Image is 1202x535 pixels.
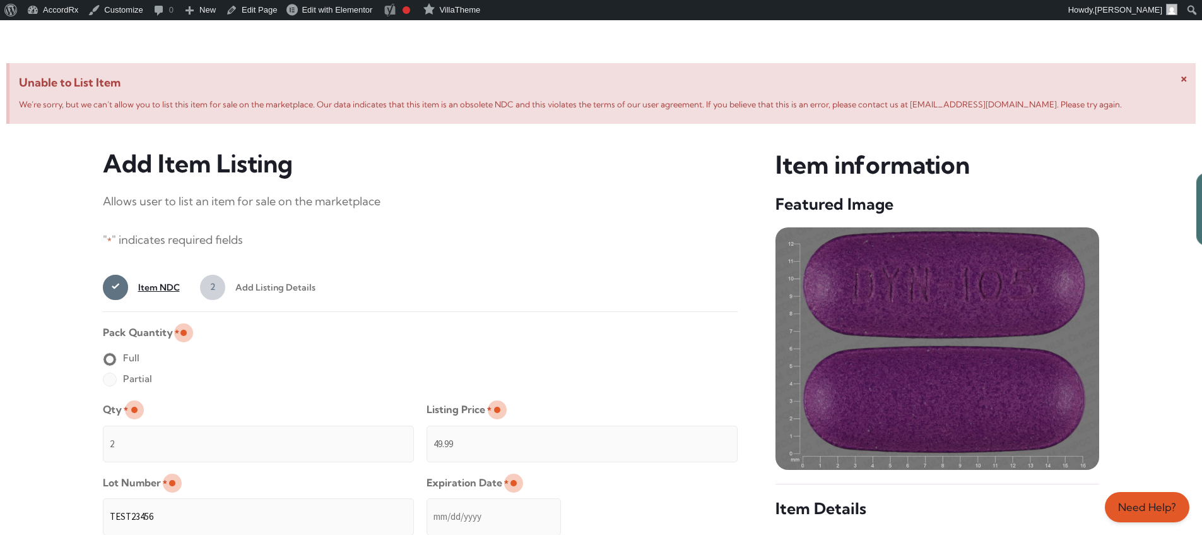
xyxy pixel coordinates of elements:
span: Edit with Elementor [302,5,372,15]
span: Unable to List Item [19,73,1186,93]
span: Add Listing Details [225,275,315,300]
h3: Item information [775,149,1099,181]
div: Focus keyphrase not set [403,6,410,14]
label: Qty [103,399,128,420]
label: Lot Number [103,472,167,493]
a: 1Item NDC [103,275,180,300]
label: Partial [103,369,152,389]
span: We’re sorry, but we can’t allow you to list this item for sale on the marketplace. Our data indic... [19,99,1122,109]
h5: Featured Image [775,194,1099,215]
p: Allows user to list an item for sale on the marketplace [103,191,738,212]
h5: Item Details [775,498,1099,519]
input: mm/dd/yyyy [427,498,561,535]
span: 2 [200,275,225,300]
legend: Pack Quantity [103,322,179,343]
h3: Add Item Listing [103,149,738,179]
span: Item NDC [128,275,180,300]
span: 1 [103,275,128,300]
label: Expiration Date [427,472,509,493]
label: Listing Price [427,399,492,420]
label: Full [103,348,139,368]
span: × [1181,69,1187,85]
a: Need Help? [1105,492,1189,522]
span: [PERSON_NAME] [1095,5,1162,15]
p: " " indicates required fields [103,230,738,251]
